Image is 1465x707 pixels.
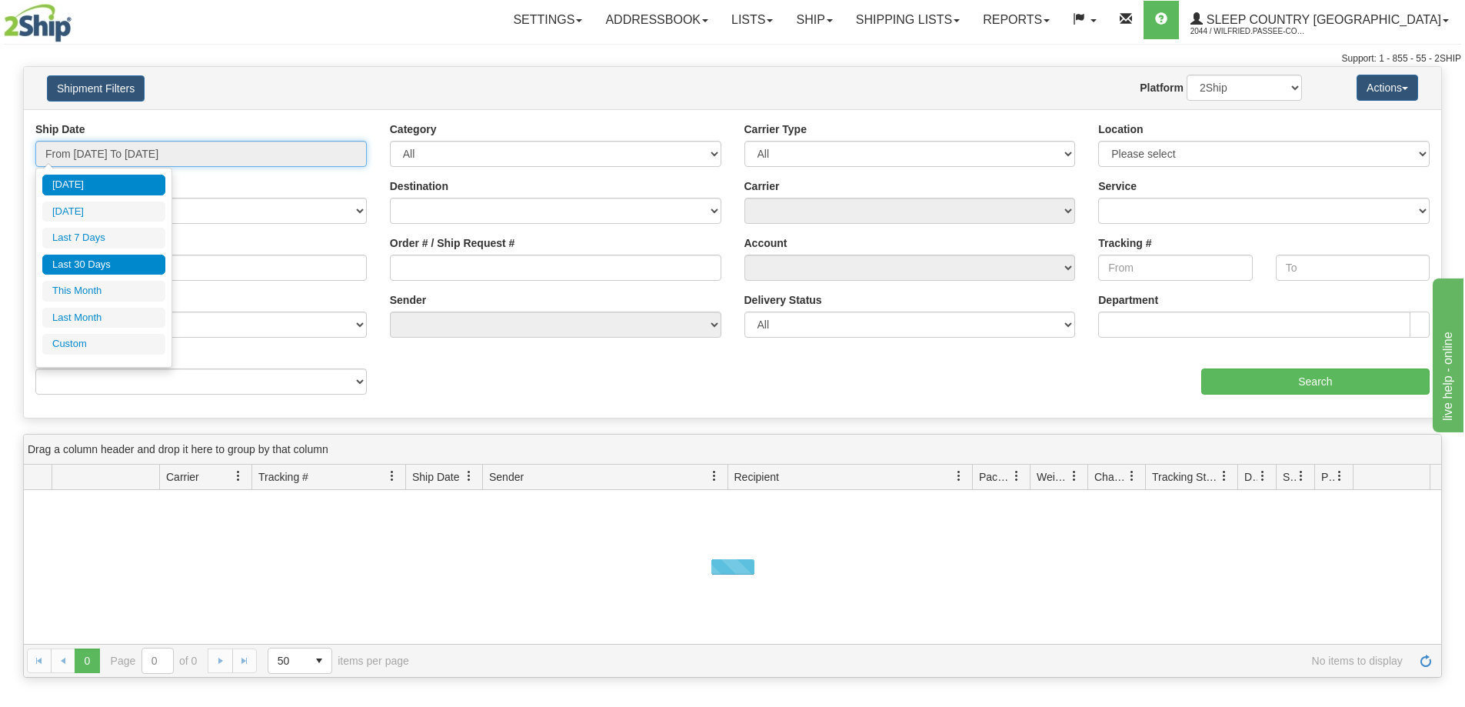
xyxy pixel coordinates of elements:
[1430,275,1463,432] iframe: chat widget
[594,1,720,39] a: Addressbook
[1201,369,1430,395] input: Search
[307,649,331,673] span: select
[1152,469,1219,485] span: Tracking Status
[1098,255,1252,281] input: From
[744,122,807,137] label: Carrier Type
[225,463,251,489] a: Carrier filter column settings
[1140,80,1184,95] label: Platform
[390,178,448,194] label: Destination
[1098,122,1143,137] label: Location
[1327,463,1353,489] a: Pickup Status filter column settings
[744,235,787,251] label: Account
[75,649,99,673] span: Page 0
[1037,469,1069,485] span: Weight
[268,648,332,674] span: Page sizes drop down
[1288,463,1314,489] a: Shipment Issues filter column settings
[1321,469,1334,485] span: Pickup Status
[1276,255,1430,281] input: To
[379,463,405,489] a: Tracking # filter column settings
[720,1,784,39] a: Lists
[1061,463,1087,489] a: Weight filter column settings
[1190,24,1306,39] span: 2044 / Wilfried.Passee-Coutrin
[111,648,198,674] span: Page of 0
[390,122,437,137] label: Category
[1004,463,1030,489] a: Packages filter column settings
[971,1,1061,39] a: Reports
[1244,469,1257,485] span: Delivery Status
[24,435,1441,465] div: grid grouping header
[784,1,844,39] a: Ship
[268,648,409,674] span: items per page
[12,9,142,28] div: live help - online
[42,255,165,275] li: Last 30 Days
[390,292,426,308] label: Sender
[1357,75,1418,101] button: Actions
[258,469,308,485] span: Tracking #
[42,175,165,195] li: [DATE]
[278,653,298,669] span: 50
[1098,178,1137,194] label: Service
[744,292,822,308] label: Delivery Status
[412,469,459,485] span: Ship Date
[42,228,165,248] li: Last 7 Days
[1179,1,1460,39] a: Sleep Country [GEOGRAPHIC_DATA] 2044 / Wilfried.Passee-Coutrin
[1119,463,1145,489] a: Charge filter column settings
[35,122,85,137] label: Ship Date
[1098,235,1151,251] label: Tracking #
[47,75,145,102] button: Shipment Filters
[1250,463,1276,489] a: Delivery Status filter column settings
[744,178,780,194] label: Carrier
[1203,13,1441,26] span: Sleep Country [GEOGRAPHIC_DATA]
[701,463,728,489] a: Sender filter column settings
[166,469,199,485] span: Carrier
[456,463,482,489] a: Ship Date filter column settings
[844,1,971,39] a: Shipping lists
[431,655,1403,667] span: No items to display
[4,4,72,42] img: logo2044.jpg
[4,52,1461,65] div: Support: 1 - 855 - 55 - 2SHIP
[42,202,165,222] li: [DATE]
[42,281,165,302] li: This Month
[1094,469,1127,485] span: Charge
[1211,463,1237,489] a: Tracking Status filter column settings
[42,308,165,328] li: Last Month
[734,469,779,485] span: Recipient
[1283,469,1296,485] span: Shipment Issues
[42,334,165,355] li: Custom
[1098,292,1158,308] label: Department
[946,463,972,489] a: Recipient filter column settings
[501,1,594,39] a: Settings
[979,469,1011,485] span: Packages
[489,469,524,485] span: Sender
[390,235,515,251] label: Order # / Ship Request #
[1413,649,1438,673] a: Refresh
